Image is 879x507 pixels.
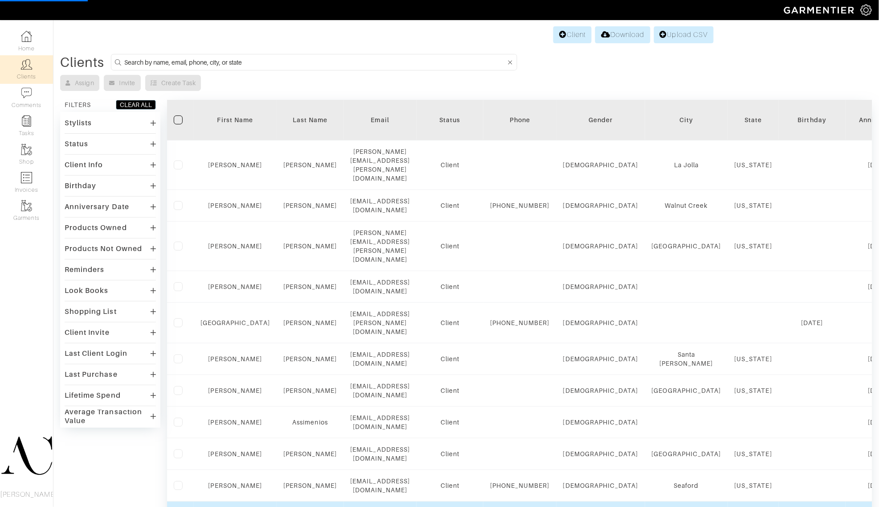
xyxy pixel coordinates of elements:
[283,387,337,394] a: [PERSON_NAME]
[417,100,483,140] th: Toggle SortBy
[735,242,773,251] div: [US_STATE]
[283,161,337,169] a: [PERSON_NAME]
[423,201,477,210] div: Client
[209,419,262,426] a: [PERSON_NAME]
[351,413,410,431] div: [EMAIL_ADDRESS][DOMAIN_NAME]
[65,286,109,295] div: Look Books
[283,243,337,250] a: [PERSON_NAME]
[652,242,721,251] div: [GEOGRAPHIC_DATA]
[124,57,506,68] input: Search by name, email, phone, city, or state
[65,370,118,379] div: Last Purchase
[283,450,337,458] a: [PERSON_NAME]
[65,100,91,109] div: FILTERS
[351,350,410,368] div: [EMAIL_ADDRESS][DOMAIN_NAME]
[563,242,638,251] div: [DEMOGRAPHIC_DATA]
[209,243,262,250] a: [PERSON_NAME]
[735,115,773,124] div: State
[60,58,104,67] div: Clients
[735,386,773,395] div: [US_STATE]
[21,172,32,183] img: orders-icon-0abe47150d42831381b5fb84f609e132dff9fe21cb692f30cb5eec754e2cba89.png
[116,100,156,110] button: CLEAR ALL
[283,355,337,363] a: [PERSON_NAME]
[595,26,650,43] a: Download
[785,115,839,124] div: Birthday
[652,161,721,169] div: La Jolla
[209,355,262,363] a: [PERSON_NAME]
[351,278,410,296] div: [EMAIL_ADDRESS][DOMAIN_NAME]
[652,449,721,458] div: [GEOGRAPHIC_DATA]
[423,115,477,124] div: Status
[65,140,88,148] div: Status
[556,100,645,140] th: Toggle SortBy
[652,201,721,210] div: Walnut Creek
[200,115,270,124] div: First Name
[351,197,410,214] div: [EMAIL_ADDRESS][DOMAIN_NAME]
[209,482,262,489] a: [PERSON_NAME]
[65,223,127,232] div: Products Owned
[65,181,96,190] div: Birthday
[292,419,328,426] a: Assimenios
[735,201,773,210] div: [US_STATE]
[65,328,110,337] div: Client Invite
[21,87,32,99] img: comment-icon-a0a6a9ef722e966f86d9cbdc48e553b5cf19dbc54f86b18d962a5391bc8f6eb6.png
[735,481,773,490] div: [US_STATE]
[283,115,337,124] div: Last Name
[351,445,410,463] div: [EMAIL_ADDRESS][DOMAIN_NAME]
[735,161,773,169] div: [US_STATE]
[652,115,721,124] div: City
[194,100,277,140] th: Toggle SortBy
[200,319,270,326] a: [GEOGRAPHIC_DATA]
[735,354,773,363] div: [US_STATE]
[423,481,477,490] div: Client
[283,482,337,489] a: [PERSON_NAME]
[654,26,714,43] a: Upload CSV
[65,119,92,128] div: Stylists
[563,449,638,458] div: [DEMOGRAPHIC_DATA]
[423,386,477,395] div: Client
[209,450,262,458] a: [PERSON_NAME]
[21,115,32,127] img: reminder-icon-8004d30b9f0a5d33ae49ab947aed9ed385cf756f9e5892f1edd6e32f2345188e.png
[779,100,846,140] th: Toggle SortBy
[209,387,262,394] a: [PERSON_NAME]
[65,161,103,169] div: Client Info
[563,418,638,427] div: [DEMOGRAPHIC_DATA]
[21,200,32,211] img: garments-icon-b7da505a4dc4fd61783c78ac3ca0ef83fa9d6f193b1c9dc38574b1d14d53ca28.png
[423,242,477,251] div: Client
[563,115,638,124] div: Gender
[423,449,477,458] div: Client
[563,282,638,291] div: [DEMOGRAPHIC_DATA]
[652,481,721,490] div: Seaford
[65,391,121,400] div: Lifetime Spend
[563,201,638,210] div: [DEMOGRAPHIC_DATA]
[490,115,550,124] div: Phone
[652,350,721,368] div: Santa [PERSON_NAME]
[861,4,872,16] img: gear-icon-white-bd11855cb880d31180b6d7d6211b90ccbf57a29d726f0c71d8c61bd08dd39cc2.png
[423,354,477,363] div: Client
[490,201,550,210] div: [PHONE_NUMBER]
[65,265,104,274] div: Reminders
[780,2,861,18] img: garmentier-logo-header-white-b43fb05a5012e4ada735d5af1a66efaba907eab6374d6393d1fbf88cb4ef424d.png
[423,318,477,327] div: Client
[120,100,152,109] div: CLEAR ALL
[21,144,32,155] img: garments-icon-b7da505a4dc4fd61783c78ac3ca0ef83fa9d6f193b1c9dc38574b1d14d53ca28.png
[490,318,550,327] div: [PHONE_NUMBER]
[283,319,337,326] a: [PERSON_NAME]
[423,161,477,169] div: Client
[65,408,151,425] div: Average Transaction Value
[563,386,638,395] div: [DEMOGRAPHIC_DATA]
[65,244,142,253] div: Products Not Owned
[652,386,721,395] div: [GEOGRAPHIC_DATA]
[785,318,839,327] div: [DATE]
[735,449,773,458] div: [US_STATE]
[563,318,638,327] div: [DEMOGRAPHIC_DATA]
[490,481,550,490] div: [PHONE_NUMBER]
[351,309,410,336] div: [EMAIL_ADDRESS][PERSON_NAME][DOMAIN_NAME]
[351,115,410,124] div: Email
[65,202,129,211] div: Anniversary Date
[563,161,638,169] div: [DEMOGRAPHIC_DATA]
[21,59,32,70] img: clients-icon-6bae9207a08558b7cb47a8932f037763ab4055f8c8b6bfacd5dc20c3e0201464.png
[351,477,410,495] div: [EMAIL_ADDRESS][DOMAIN_NAME]
[65,349,127,358] div: Last Client Login
[563,354,638,363] div: [DEMOGRAPHIC_DATA]
[209,202,262,209] a: [PERSON_NAME]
